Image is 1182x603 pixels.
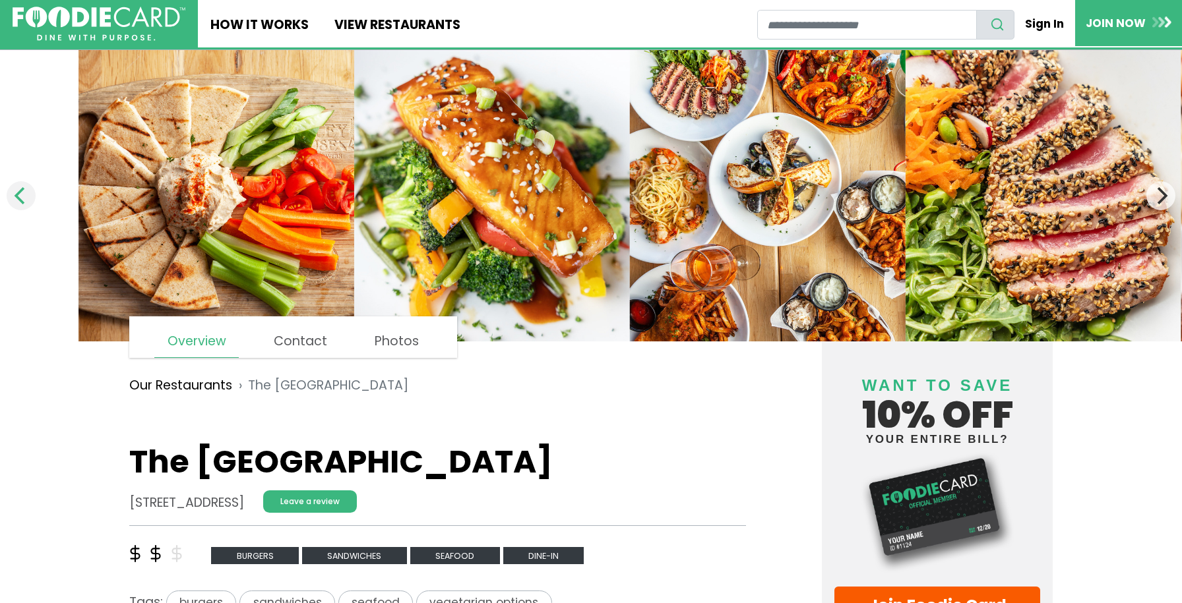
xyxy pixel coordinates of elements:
[834,434,1040,445] small: your entire bill?
[129,494,244,513] address: [STREET_ADDRESS]
[410,546,503,563] a: seafood
[503,547,584,565] span: Dine-in
[129,366,746,405] nav: breadcrumb
[263,490,357,513] a: Leave a review
[302,547,407,565] span: sandwiches
[13,7,185,42] img: FoodieCard; Eat, Drink, Save, Donate
[757,10,977,40] input: restaurant search
[154,326,238,358] a: Overview
[1014,9,1075,38] a: Sign In
[232,376,408,395] li: The [GEOGRAPHIC_DATA]
[7,181,36,210] button: Previous
[129,443,746,481] h1: The [GEOGRAPHIC_DATA]
[834,360,1040,445] h4: 10% off
[410,547,500,565] span: seafood
[129,376,232,395] a: Our Restaurants
[1146,181,1175,210] button: Next
[976,10,1014,40] button: search
[211,546,302,563] a: burgers
[129,316,457,358] nav: page links
[261,326,340,357] a: Contact
[862,376,1012,394] span: Want to save
[362,326,431,357] a: Photos
[503,546,584,563] a: Dine-in
[302,546,410,563] a: sandwiches
[834,451,1040,573] img: Foodie Card
[211,547,299,565] span: burgers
